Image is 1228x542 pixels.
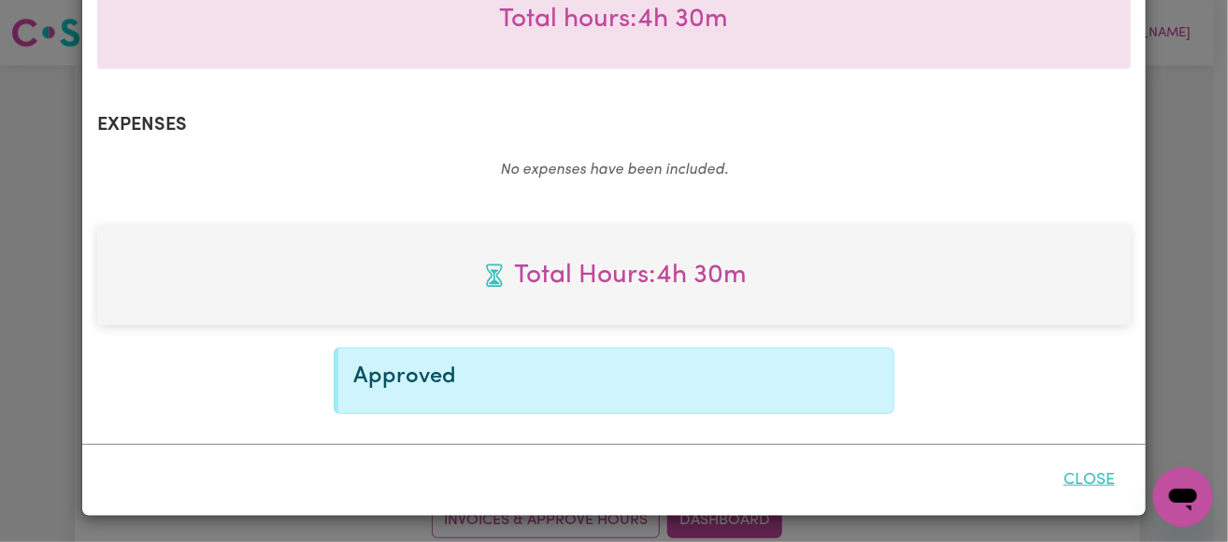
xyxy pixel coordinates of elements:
button: Close [1048,460,1131,501]
iframe: Button to launch messaging window [1153,467,1213,527]
h2: Expenses [97,114,1131,136]
em: No expenses have been included. [500,163,728,178]
span: Total hours worked: 4 hours 30 minutes [112,256,1116,295]
span: Total hours worked: 4 hours 30 minutes [500,7,729,33]
span: Approved [353,365,456,388]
